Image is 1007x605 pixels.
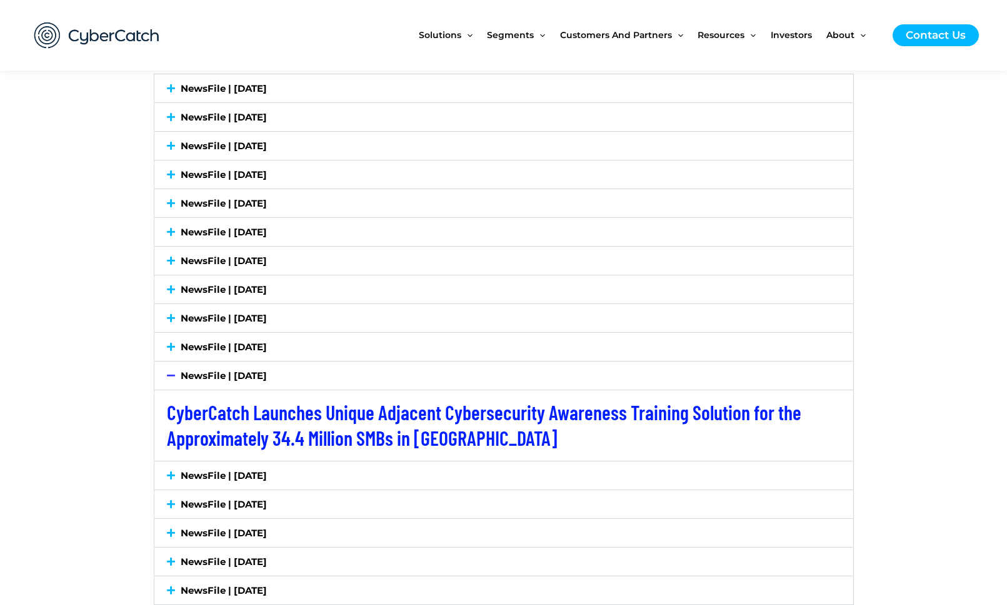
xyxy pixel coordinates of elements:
[154,132,853,160] div: NewsFile | [DATE]
[181,283,267,295] a: NewsFile | [DATE]
[181,498,267,510] a: NewsFile | [DATE]
[419,9,880,61] nav: Site Navigation: New Main Menu
[181,370,267,381] a: NewsFile | [DATE]
[154,74,853,102] div: NewsFile | [DATE]
[672,9,683,61] span: Menu Toggle
[181,312,267,324] a: NewsFile | [DATE]
[181,82,267,94] a: NewsFile | [DATE]
[154,548,853,576] div: NewsFile | [DATE]
[461,9,473,61] span: Menu Toggle
[181,111,267,123] a: NewsFile | [DATE]
[154,160,853,189] div: NewsFile | [DATE]
[487,9,534,61] span: Segments
[167,400,801,450] a: CyberCatch Launches Unique Adjacent Cybersecurity Awareness Training Solution for the Approximate...
[22,9,172,61] img: CyberCatch
[771,9,826,61] a: Investors
[181,169,267,180] a: NewsFile | [DATE]
[771,9,812,61] span: Investors
[698,9,744,61] span: Resources
[534,9,545,61] span: Menu Toggle
[181,341,267,353] a: NewsFile | [DATE]
[154,362,853,390] div: NewsFile | [DATE]
[181,226,267,238] a: NewsFile | [DATE]
[181,584,267,596] a: NewsFile | [DATE]
[154,275,853,303] div: NewsFile | [DATE]
[560,9,672,61] span: Customers and Partners
[154,103,853,131] div: NewsFile | [DATE]
[419,9,461,61] span: Solutions
[154,390,853,461] div: NewsFile | [DATE]
[181,470,267,481] a: NewsFile | [DATE]
[154,247,853,275] div: NewsFile | [DATE]
[181,197,267,209] a: NewsFile | [DATE]
[154,461,853,489] div: NewsFile | [DATE]
[854,9,866,61] span: Menu Toggle
[154,333,853,361] div: NewsFile | [DATE]
[154,189,853,217] div: NewsFile | [DATE]
[181,255,267,267] a: NewsFile | [DATE]
[154,576,853,604] div: NewsFile | [DATE]
[181,140,267,152] a: NewsFile | [DATE]
[826,9,854,61] span: About
[893,24,979,46] a: Contact Us
[744,9,756,61] span: Menu Toggle
[154,519,853,547] div: NewsFile | [DATE]
[181,527,267,539] a: NewsFile | [DATE]
[154,490,853,518] div: NewsFile | [DATE]
[154,218,853,246] div: NewsFile | [DATE]
[181,556,267,568] a: NewsFile | [DATE]
[154,304,853,332] div: NewsFile | [DATE]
